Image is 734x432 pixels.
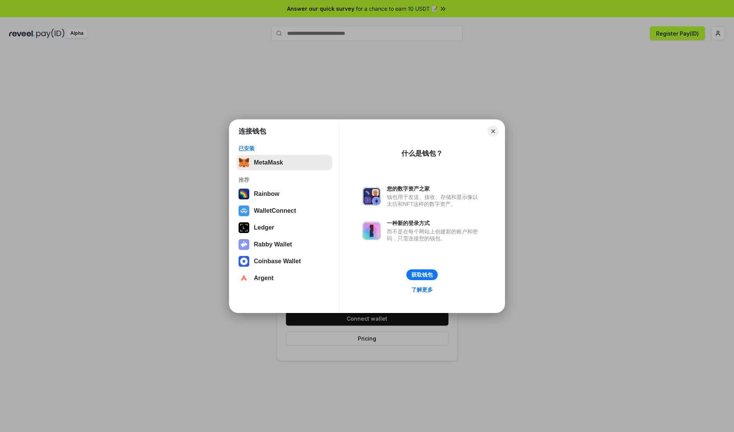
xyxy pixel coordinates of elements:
[387,185,482,192] div: 您的数字资产之家
[236,186,332,202] button: Rainbow
[362,222,381,240] img: svg+xml,%3Csvg%20xmlns%3D%22http%3A%2F%2Fwww.w3.org%2F2000%2Fsvg%22%20fill%3D%22none%22%20viewBox...
[239,256,249,267] img: svg+xml,%3Csvg%20width%3D%2228%22%20height%3D%2228%22%20viewBox%3D%220%200%2028%2028%22%20fill%3D...
[239,176,330,183] div: 推荐
[362,187,381,205] img: svg+xml,%3Csvg%20xmlns%3D%22http%3A%2F%2Fwww.w3.org%2F2000%2Fsvg%22%20fill%3D%22none%22%20viewBox...
[488,126,499,137] button: Close
[254,159,283,166] div: MetaMask
[236,254,332,269] button: Coinbase Wallet
[411,271,433,278] div: 获取钱包
[239,127,266,136] h1: 连接钱包
[236,220,332,235] button: Ledger
[239,189,249,199] img: svg+xml,%3Csvg%20width%3D%22120%22%20height%3D%22120%22%20viewBox%3D%220%200%20120%20120%22%20fil...
[387,194,482,207] div: 钱包用于发送、接收、存储和显示像以太坊和NFT这样的数字资产。
[236,237,332,252] button: Rabby Wallet
[254,275,274,282] div: Argent
[387,220,482,227] div: 一种新的登录方式
[239,273,249,284] img: svg+xml,%3Csvg%20width%3D%2228%22%20height%3D%2228%22%20viewBox%3D%220%200%2028%2028%22%20fill%3D...
[254,207,296,214] div: WalletConnect
[236,203,332,218] button: WalletConnect
[239,222,249,233] img: svg+xml,%3Csvg%20xmlns%3D%22http%3A%2F%2Fwww.w3.org%2F2000%2Fsvg%22%20width%3D%2228%22%20height%3...
[254,241,292,248] div: Rabby Wallet
[239,145,330,152] div: 已安装
[239,239,249,250] img: svg+xml,%3Csvg%20xmlns%3D%22http%3A%2F%2Fwww.w3.org%2F2000%2Fsvg%22%20fill%3D%22none%22%20viewBox...
[406,269,438,280] button: 获取钱包
[236,155,332,170] button: MetaMask
[387,228,482,242] div: 而不是在每个网站上创建新的账户和密码，只需连接您的钱包。
[407,285,437,295] a: 了解更多
[239,205,249,216] img: svg+xml,%3Csvg%20width%3D%2228%22%20height%3D%2228%22%20viewBox%3D%220%200%2028%2028%22%20fill%3D...
[254,258,301,265] div: Coinbase Wallet
[254,224,274,231] div: Ledger
[254,191,279,197] div: Rainbow
[411,286,433,293] div: 了解更多
[401,149,443,158] div: 什么是钱包？
[236,271,332,286] button: Argent
[239,157,249,168] img: svg+xml,%3Csvg%20fill%3D%22none%22%20height%3D%2233%22%20viewBox%3D%220%200%2035%2033%22%20width%...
